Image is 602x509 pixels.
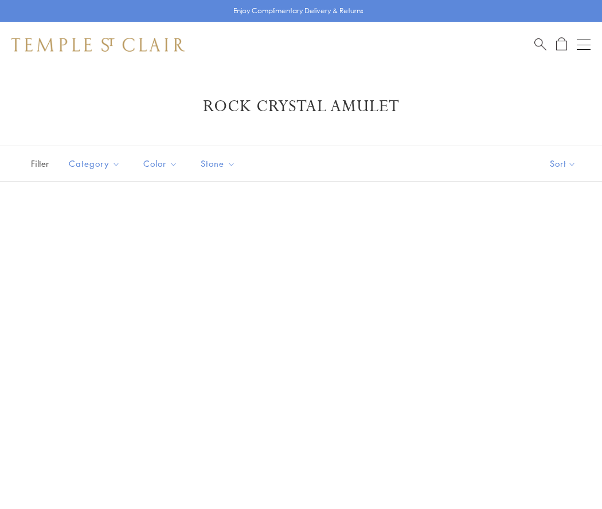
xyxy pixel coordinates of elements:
[556,37,567,52] a: Open Shopping Bag
[192,151,244,177] button: Stone
[29,96,573,117] h1: Rock Crystal Amulet
[195,156,244,171] span: Stone
[63,156,129,171] span: Category
[534,37,546,52] a: Search
[11,38,185,52] img: Temple St. Clair
[60,151,129,177] button: Category
[524,146,602,181] button: Show sort by
[138,156,186,171] span: Color
[577,38,591,52] button: Open navigation
[233,5,363,17] p: Enjoy Complimentary Delivery & Returns
[135,151,186,177] button: Color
